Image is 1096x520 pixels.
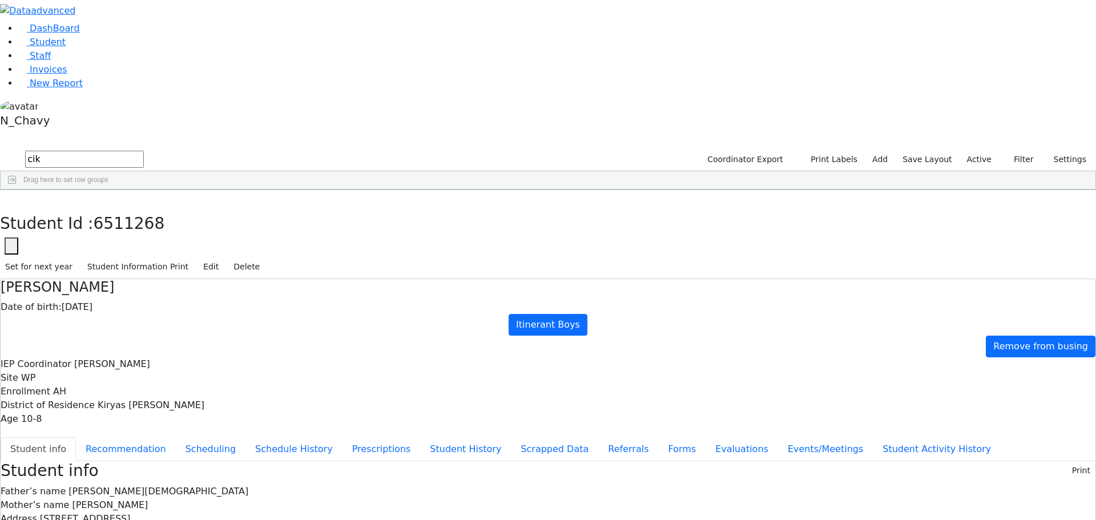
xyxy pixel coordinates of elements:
[1,498,69,512] label: Mother’s name
[778,437,873,461] button: Events/Meetings
[1,412,18,426] label: Age
[30,50,51,61] span: Staff
[18,23,80,34] a: DashBoard
[18,78,83,88] a: New Report
[511,437,598,461] button: Scrapped Data
[18,37,66,47] a: Student
[658,437,706,461] button: Forms
[94,214,165,233] span: 6511268
[18,64,67,75] a: Invoices
[245,437,342,461] button: Schedule History
[873,437,1001,461] button: Student Activity History
[1,357,71,371] label: IEP Coordinator
[993,341,1088,352] span: Remove from busing
[420,437,511,461] button: Student History
[1,461,99,481] h3: Student info
[1,485,66,498] label: Father’s name
[342,437,421,461] button: Prescriptions
[1,300,62,314] label: Date of birth:
[198,258,224,276] button: Edit
[30,37,66,47] span: Student
[228,258,265,276] button: Delete
[598,437,658,461] button: Referrals
[30,64,67,75] span: Invoices
[76,437,176,461] button: Recommendation
[21,372,35,383] span: WP
[1,398,95,412] label: District of Residence
[30,78,83,88] span: New Report
[897,151,957,168] button: Save Layout
[1039,151,1091,168] button: Settings
[82,258,194,276] button: Student Information Print
[1,371,18,385] label: Site
[1,385,50,398] label: Enrollment
[25,151,144,168] input: Search
[986,336,1095,357] a: Remove from busing
[30,23,80,34] span: DashBoard
[68,486,248,497] span: [PERSON_NAME][DEMOGRAPHIC_DATA]
[1067,462,1095,479] button: Print
[74,358,150,369] span: [PERSON_NAME]
[1,437,76,461] button: Student info
[700,151,788,168] button: Coordinator Export
[53,386,66,397] span: AH
[962,151,997,168] label: Active
[21,413,42,424] span: 10-8
[867,151,893,168] a: Add
[23,176,108,184] span: Drag here to set row groups
[176,437,245,461] button: Scheduling
[999,151,1039,168] button: Filter
[797,151,863,168] button: Print Labels
[706,437,778,461] button: Evaluations
[18,50,51,61] a: Staff
[98,400,204,410] span: Kiryas [PERSON_NAME]
[509,314,587,336] a: Itinerant Boys
[72,499,148,510] span: [PERSON_NAME]
[1,279,1095,296] h4: [PERSON_NAME]
[1,300,1095,314] div: [DATE]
